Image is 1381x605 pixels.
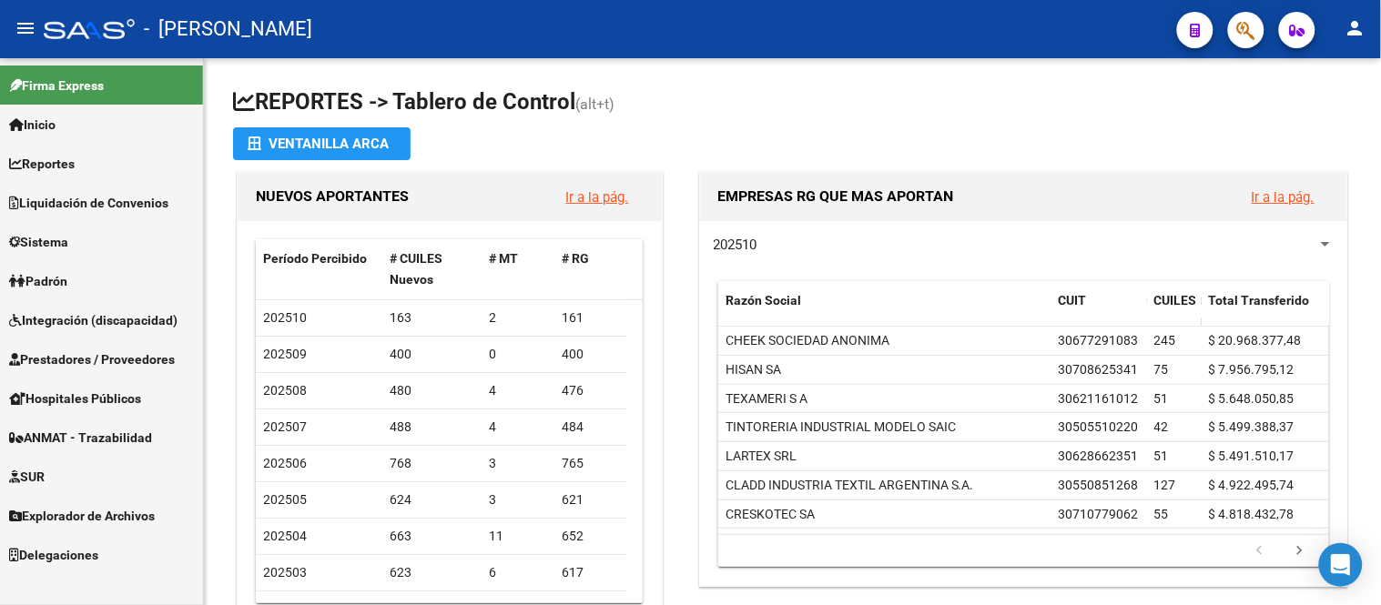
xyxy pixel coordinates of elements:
span: $ 5.648.050,85 [1209,391,1295,406]
div: 30628662351 [1059,446,1139,467]
span: CUIT [1059,293,1087,308]
div: 3 [489,489,547,510]
div: CLADD INDUSTRIA TEXTIL ARGENTINA S.A. [726,475,974,496]
div: 4 [489,380,547,401]
div: TINTORERIA INDUSTRIAL MODELO SAIC [726,417,956,438]
div: 163 [390,308,474,328]
datatable-header-cell: # MT [482,239,554,299]
span: 202504 [263,529,307,543]
span: - [PERSON_NAME] [144,9,312,49]
h1: REPORTES -> Tablero de Control [233,87,1352,119]
span: Sistema [9,232,68,252]
span: 202510 [714,237,757,253]
div: 484 [562,417,620,438]
a: Ir a la pág. [566,189,629,206]
div: HISAN SA [726,359,781,380]
span: $ 20.968.377,48 [1209,333,1302,348]
span: 202509 [263,347,307,361]
div: 652 [562,526,620,547]
span: Reportes [9,154,75,174]
div: 623 [390,562,474,583]
div: Ventanilla ARCA [248,127,396,160]
datatable-header-cell: CUILES [1147,281,1202,341]
span: Integración (discapacidad) [9,310,178,330]
div: 3 [489,453,547,474]
div: 30710779062 [1059,504,1139,525]
div: 4 [489,417,547,438]
span: Período Percibido [263,251,367,266]
div: 765 [562,453,620,474]
span: # MT [489,251,518,266]
mat-icon: person [1345,17,1366,39]
span: SUR [9,467,45,487]
span: EMPRESAS RG QUE MAS APORTAN [718,187,954,205]
datatable-header-cell: Período Percibido [256,239,382,299]
span: 202508 [263,383,307,398]
a: go to previous page [1243,541,1277,561]
datatable-header-cell: CUIT [1051,281,1147,341]
div: 2 [489,308,547,328]
div: 30708625341 [1059,359,1139,380]
div: 30505510220 [1059,417,1139,438]
span: 202503 [263,565,307,580]
div: 30621161012 [1059,388,1139,409]
span: 75 [1154,362,1169,377]
div: 768 [390,453,474,474]
span: 51 [1154,449,1169,463]
div: TEXAMERI S A [726,388,807,409]
span: Total Transferido [1209,293,1310,308]
span: ANMAT - Trazabilidad [9,428,152,448]
div: 624 [390,489,474,510]
span: 127 [1154,478,1176,492]
span: Liquidación de Convenios [9,193,168,213]
span: Prestadores / Proveedores [9,349,175,369]
span: # RG [562,251,589,266]
datatable-header-cell: # RG [554,239,627,299]
span: NUEVOS APORTANTES [256,187,409,205]
span: $ 4.922.495,74 [1209,478,1295,492]
div: 30550851268 [1059,475,1139,496]
span: Razón Social [726,293,801,308]
div: CHEEK SOCIEDAD ANONIMA [726,330,889,351]
span: 202507 [263,419,307,434]
span: 51 [1154,391,1169,406]
a: go to next page [1283,541,1317,561]
div: 476 [562,380,620,401]
span: $ 5.499.388,37 [1209,419,1295,434]
div: CRESKOTEC SA [726,504,815,525]
span: $ 5.491.510,17 [1209,449,1295,463]
datatable-header-cell: # CUILES Nuevos [382,239,482,299]
div: 663 [390,526,474,547]
div: 400 [390,344,474,365]
span: Explorador de Archivos [9,506,155,526]
button: Ventanilla ARCA [233,127,411,160]
span: 245 [1154,333,1176,348]
span: 55 [1154,507,1169,521]
div: 0 [489,344,547,365]
mat-icon: menu [15,17,36,39]
span: Inicio [9,115,56,135]
div: LARTEX SRL [726,446,797,467]
div: 161 [562,308,620,328]
span: 202505 [263,492,307,507]
div: 617 [562,562,620,583]
div: 6 [489,562,547,583]
div: Open Intercom Messenger [1319,543,1363,587]
span: Padrón [9,271,67,291]
span: Hospitales Públicos [9,388,141,408]
span: $ 7.956.795,12 [1209,362,1295,377]
span: $ 4.818.432,78 [1209,507,1295,521]
span: 42 [1154,419,1169,434]
a: Ir a la pág. [1252,189,1315,206]
span: Firma Express [9,76,104,96]
span: (alt+t) [575,96,614,113]
datatable-header-cell: Total Transferido [1202,281,1329,341]
span: # CUILES Nuevos [390,251,442,287]
button: Ir a la pág. [552,180,644,214]
div: 11 [489,526,547,547]
div: 400 [562,344,620,365]
span: Delegaciones [9,545,98,565]
div: 30677291083 [1059,330,1139,351]
button: Ir a la pág. [1237,180,1329,214]
div: 621 [562,489,620,510]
